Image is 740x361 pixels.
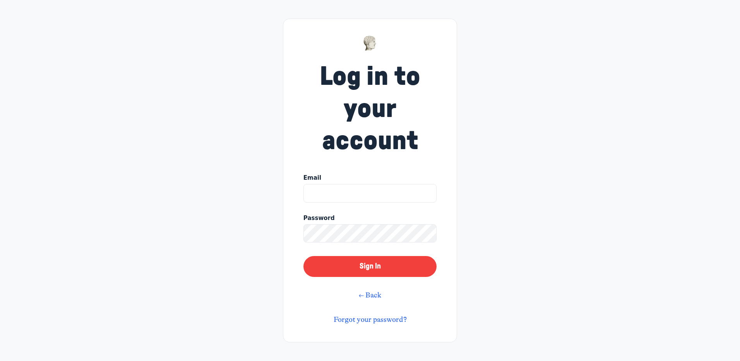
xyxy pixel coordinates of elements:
[334,315,407,324] a: Forgot your password?
[303,256,437,277] button: Sign In
[303,61,437,157] h1: Log in to your account
[359,291,381,299] a: ← Back
[303,214,335,223] span: Password
[363,36,377,51] img: Museums as Progress
[303,174,321,182] span: Email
